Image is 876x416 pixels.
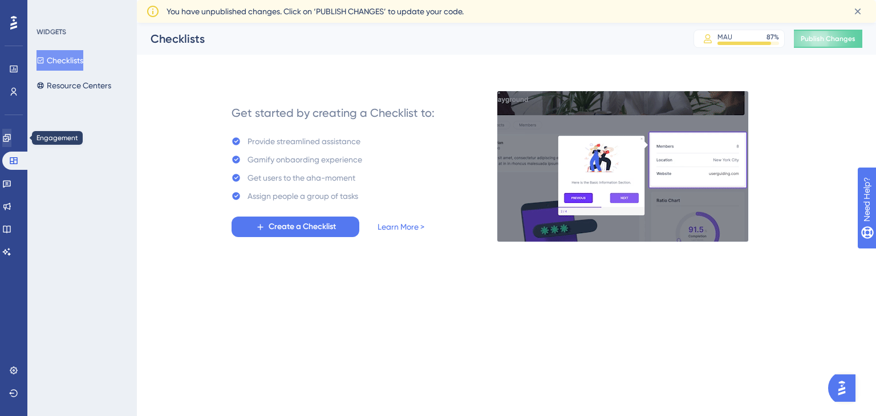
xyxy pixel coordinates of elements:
[378,220,424,234] a: Learn More >
[232,217,359,237] button: Create a Checklist
[794,30,862,48] button: Publish Changes
[766,32,779,42] div: 87 %
[151,31,665,47] div: Checklists
[36,27,66,36] div: WIDGETS
[248,134,360,148] div: Provide streamlined assistance
[801,34,855,43] span: Publish Changes
[36,50,83,71] button: Checklists
[27,3,71,17] span: Need Help?
[248,171,355,185] div: Get users to the aha-moment
[248,189,358,203] div: Assign people a group of tasks
[269,220,336,234] span: Create a Checklist
[248,153,362,166] div: Gamify onbaording experience
[497,91,749,242] img: e28e67207451d1beac2d0b01ddd05b56.gif
[167,5,464,18] span: You have unpublished changes. Click on ‘PUBLISH CHANGES’ to update your code.
[828,371,862,405] iframe: UserGuiding AI Assistant Launcher
[717,32,732,42] div: MAU
[36,75,111,96] button: Resource Centers
[232,105,435,121] div: Get started by creating a Checklist to:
